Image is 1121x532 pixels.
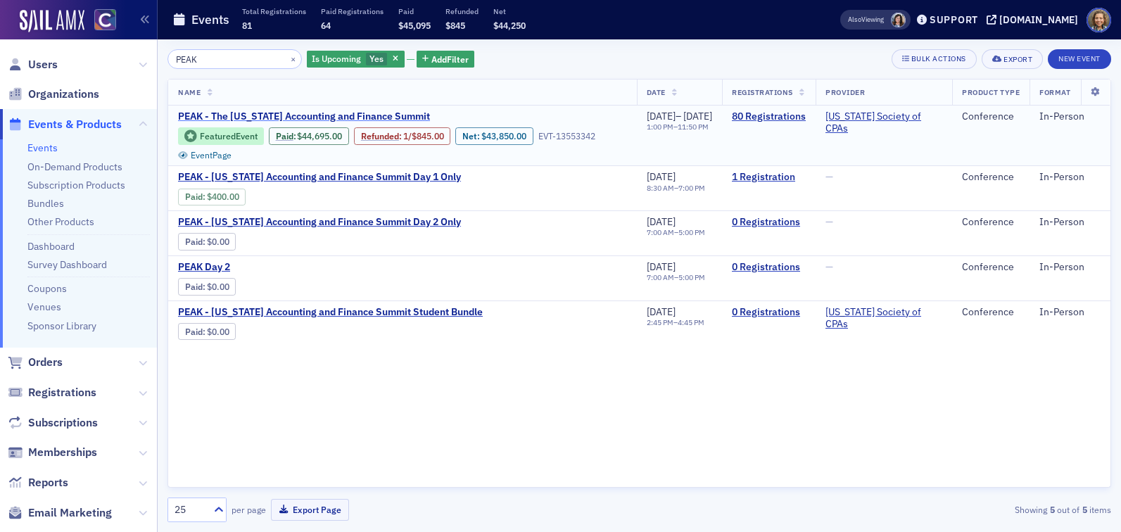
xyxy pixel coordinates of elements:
div: Conference [962,216,1020,229]
button: New Event [1048,49,1111,69]
div: Export [1003,56,1032,63]
span: Orders [28,355,63,370]
a: Events [27,141,58,154]
p: Total Registrations [242,6,306,16]
span: 81 [242,20,252,31]
div: Paid: 2 - $0 [178,233,236,250]
span: Reports [28,475,68,490]
time: 2:45 PM [647,317,673,327]
a: Venues [27,300,61,313]
div: Paid: 1 - $0 [178,323,236,340]
strong: 5 [1047,503,1057,516]
span: [DATE] [683,110,712,122]
div: Also [848,15,861,24]
span: [DATE] [647,260,676,273]
p: Refunded [445,6,479,16]
span: — [825,260,833,273]
div: Featured Event [200,132,258,140]
span: Is Upcoming [312,53,361,64]
span: Profile [1087,8,1111,32]
div: Support [930,13,978,26]
span: Provider [825,87,865,97]
div: Paid: 120 - $4469500 [269,127,349,144]
div: Refunded: 120 - $4469500 [354,127,450,144]
span: $44,250 [493,20,526,31]
h1: Events [191,11,229,28]
div: In-Person [1039,306,1101,319]
div: Conference [962,261,1020,274]
a: Paid [185,236,203,247]
label: per page [232,503,266,516]
a: Paid [185,327,203,337]
span: PEAK - Colorado Accounting and Finance Summit Student Bundle [178,306,483,319]
span: Net : [462,131,481,141]
span: Product Type [962,87,1020,97]
span: $0.00 [207,281,229,292]
div: [DOMAIN_NAME] [999,13,1078,26]
span: Events & Products [28,117,122,132]
span: PEAK - Colorado Accounting and Finance Summit Day 2 Only [178,216,461,229]
span: : [185,236,207,247]
time: 7:00 PM [678,183,705,193]
div: – [647,318,704,327]
a: Orders [8,355,63,370]
a: Bundles [27,197,64,210]
a: Users [8,57,58,72]
a: Paid [276,131,293,141]
a: Sponsor Library [27,319,96,332]
a: Memberships [8,445,97,460]
button: Export [982,49,1043,69]
div: Conference [962,306,1020,319]
a: PEAK - [US_STATE] Accounting and Finance Summit Student Bundle [178,306,483,319]
div: Conference [962,110,1020,123]
div: Paid: 0 - $0 [178,278,236,295]
time: 8:30 AM [647,183,674,193]
a: Subscription Products [27,179,125,191]
div: Bulk Actions [911,55,966,63]
span: Viewing [848,15,884,25]
a: Registrations [8,385,96,400]
span: Registrations [732,87,793,97]
a: Paid [185,281,203,292]
span: $45,095 [398,20,431,31]
button: Export Page [271,499,349,521]
div: – [647,273,705,282]
span: Colorado Society of CPAs [825,110,942,135]
button: Bulk Actions [892,49,977,69]
span: [DATE] [647,305,676,318]
a: PEAK Day 2 [178,261,414,274]
a: 0 Registrations [732,306,806,319]
button: × [287,52,300,65]
div: In-Person [1039,110,1101,123]
span: : [185,327,207,337]
span: — [825,215,833,228]
span: Memberships [28,445,97,460]
span: $845.00 [412,131,444,141]
span: Email Marketing [28,505,112,521]
a: Email Marketing [8,505,112,521]
a: Survey Dashboard [27,258,107,271]
a: Paid [185,191,203,202]
span: Organizations [28,87,99,102]
a: On-Demand Products [27,160,122,173]
span: Users [28,57,58,72]
span: $400.00 [207,191,239,202]
a: 0 Registrations [732,261,806,274]
a: [US_STATE] Society of CPAs [825,306,942,331]
div: Net: $4385000 [455,127,533,144]
span: $0.00 [207,327,229,337]
a: New Event [1048,51,1111,64]
input: Search… [167,49,302,69]
p: Paid Registrations [321,6,384,16]
button: AddFilter [417,51,474,68]
span: [DATE] [647,110,676,122]
a: Subscriptions [8,415,98,431]
time: 7:00 AM [647,227,674,237]
a: Reports [8,475,68,490]
span: Yes [369,53,384,64]
time: 4:45 PM [678,317,704,327]
time: 5:00 PM [678,272,705,282]
a: View Homepage [84,9,116,33]
span: $0.00 [207,236,229,247]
